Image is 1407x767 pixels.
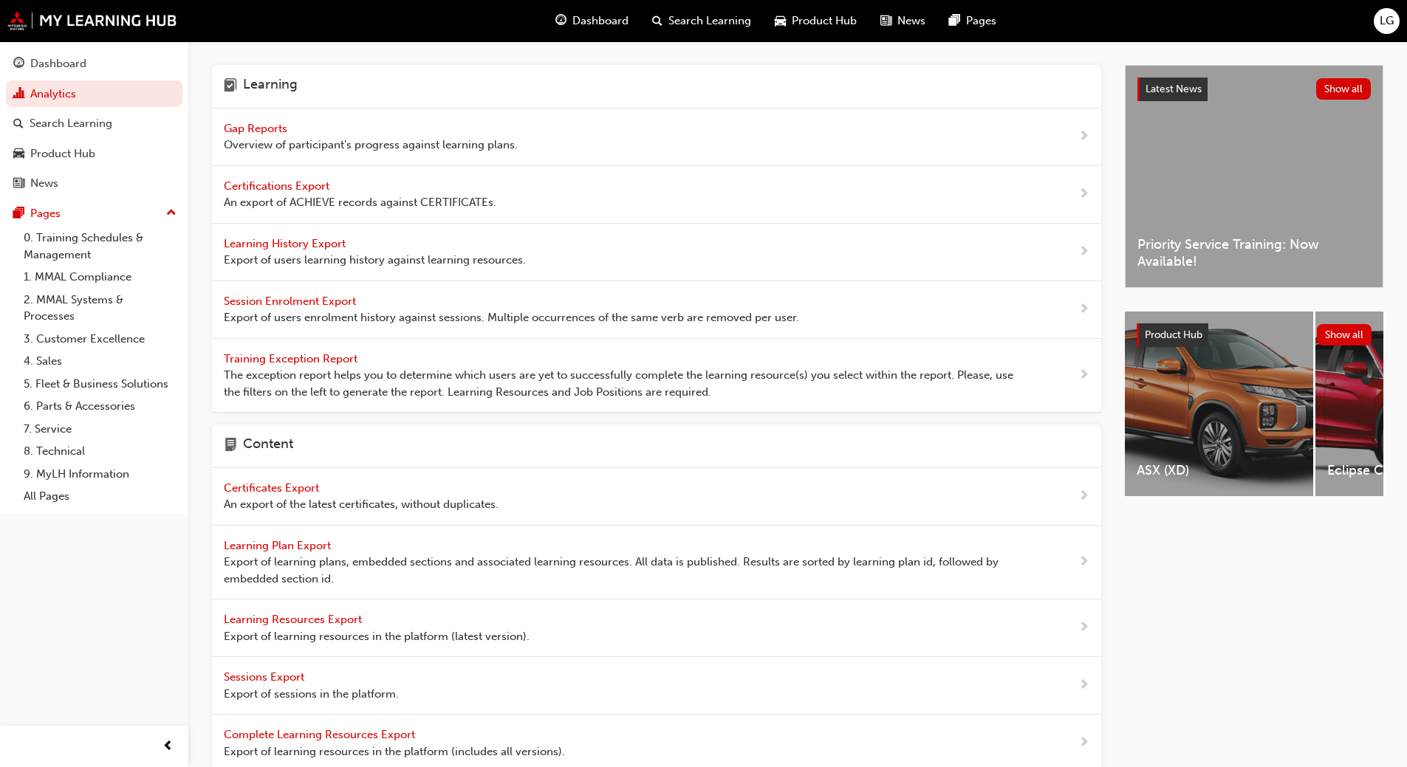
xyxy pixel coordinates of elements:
[224,352,360,365] span: Training Exception Report
[224,367,1031,400] span: The exception report helps you to determine which users are yet to successfully complete the lear...
[212,224,1101,281] a: Learning History Export Export of users learning history against learning resources.next-icon
[1078,185,1089,204] span: next-icon
[652,12,663,30] span: search-icon
[1145,329,1202,341] span: Product Hub
[1137,236,1371,269] span: Priority Service Training: Now Available!
[6,200,182,227] button: Pages
[792,13,857,30] span: Product Hub
[18,328,182,351] a: 3. Customer Excellence
[224,496,499,513] span: An export of the latest certificates, without duplicates.
[18,289,182,328] a: 2. MMAL Systems & Processes
[13,207,24,221] span: pages-icon
[555,12,566,30] span: guage-icon
[224,628,530,645] span: Export of learning resources in the platform (latest version).
[18,440,182,463] a: 8. Technical
[18,395,182,418] a: 6. Parts & Accessories
[224,539,334,552] span: Learning Plan Export
[869,6,937,36] a: news-iconNews
[1316,78,1372,100] button: Show all
[30,175,58,192] div: News
[166,204,177,223] span: up-icon
[1078,243,1089,261] span: next-icon
[30,205,61,222] div: Pages
[1317,324,1372,345] button: Show all
[224,122,290,135] span: Gap Reports
[1078,487,1089,506] span: next-icon
[18,227,182,266] a: 0. Training Schedules & Management
[1125,65,1383,288] a: Latest NewsShow allPriority Service Training: Now Available!
[18,266,182,289] a: 1. MMAL Compliance
[224,436,237,455] span: page-icon
[224,686,399,703] span: Export of sessions in the platform.
[224,137,518,154] span: Overview of participant's progress against learning plans.
[6,110,182,137] a: Search Learning
[937,6,1008,36] a: pages-iconPages
[18,463,182,486] a: 9. MyLH Information
[224,237,349,250] span: Learning History Export
[897,13,925,30] span: News
[212,339,1101,413] a: Training Exception Report The exception report helps you to determine which users are yet to succ...
[1078,676,1089,695] span: next-icon
[212,468,1101,526] a: Certificates Export An export of the latest certificates, without duplicates.next-icon
[224,670,307,684] span: Sessions Export
[18,418,182,441] a: 7. Service
[1137,462,1301,479] span: ASX (XD)
[18,485,182,508] a: All Pages
[1380,13,1394,30] span: LG
[224,194,496,211] span: An export of ACHIEVE records against CERTIFICATEs.
[544,6,640,36] a: guage-iconDashboard
[224,77,237,96] span: learning-icon
[1125,312,1313,496] a: ASX (XD)
[13,148,24,161] span: car-icon
[640,6,763,36] a: search-iconSearch Learning
[212,657,1101,715] a: Sessions Export Export of sessions in the platform.next-icon
[224,613,365,626] span: Learning Resources Export
[7,11,177,30] img: mmal
[224,554,1031,587] span: Export of learning plans, embedded sections and associated learning resources. All data is publis...
[966,13,996,30] span: Pages
[1146,83,1202,95] span: Latest News
[572,13,629,30] span: Dashboard
[18,373,182,396] a: 5. Fleet & Business Solutions
[6,140,182,168] a: Product Hub
[1137,78,1371,101] a: Latest NewsShow all
[13,88,24,101] span: chart-icon
[224,728,418,741] span: Complete Learning Resources Export
[224,309,799,326] span: Export of users enrolment history against sessions. Multiple occurrences of the same verb are rem...
[30,55,86,72] div: Dashboard
[243,436,293,455] h4: Content
[212,281,1101,339] a: Session Enrolment Export Export of users enrolment history against sessions. Multiple occurrences...
[30,145,95,162] div: Product Hub
[30,115,112,132] div: Search Learning
[6,80,182,108] a: Analytics
[212,526,1101,600] a: Learning Plan Export Export of learning plans, embedded sections and associated learning resource...
[224,179,332,193] span: Certifications Export
[224,481,322,495] span: Certificates Export
[13,117,24,131] span: search-icon
[13,177,24,190] span: news-icon
[6,47,182,200] button: DashboardAnalyticsSearch LearningProduct HubNews
[763,6,869,36] a: car-iconProduct Hub
[212,599,1101,657] a: Learning Resources Export Export of learning resources in the platform (latest version).next-icon
[668,13,751,30] span: Search Learning
[224,252,526,269] span: Export of users learning history against learning resources.
[224,743,565,760] span: Export of learning resources in the platform (includes all versions).
[1078,128,1089,146] span: next-icon
[212,166,1101,224] a: Certifications Export An export of ACHIEVE records against CERTIFICATEs.next-icon
[13,58,24,71] span: guage-icon
[6,170,182,197] a: News
[243,77,298,96] h4: Learning
[1078,553,1089,571] span: next-icon
[1374,8,1400,34] button: LG
[1137,323,1372,347] a: Product HubShow all
[775,12,786,30] span: car-icon
[212,109,1101,166] a: Gap Reports Overview of participant's progress against learning plans.next-icon
[949,12,960,30] span: pages-icon
[162,737,174,756] span: prev-icon
[1078,734,1089,752] span: next-icon
[1078,300,1089,319] span: next-icon
[6,50,182,78] a: Dashboard
[18,350,182,373] a: 4. Sales
[880,12,891,30] span: news-icon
